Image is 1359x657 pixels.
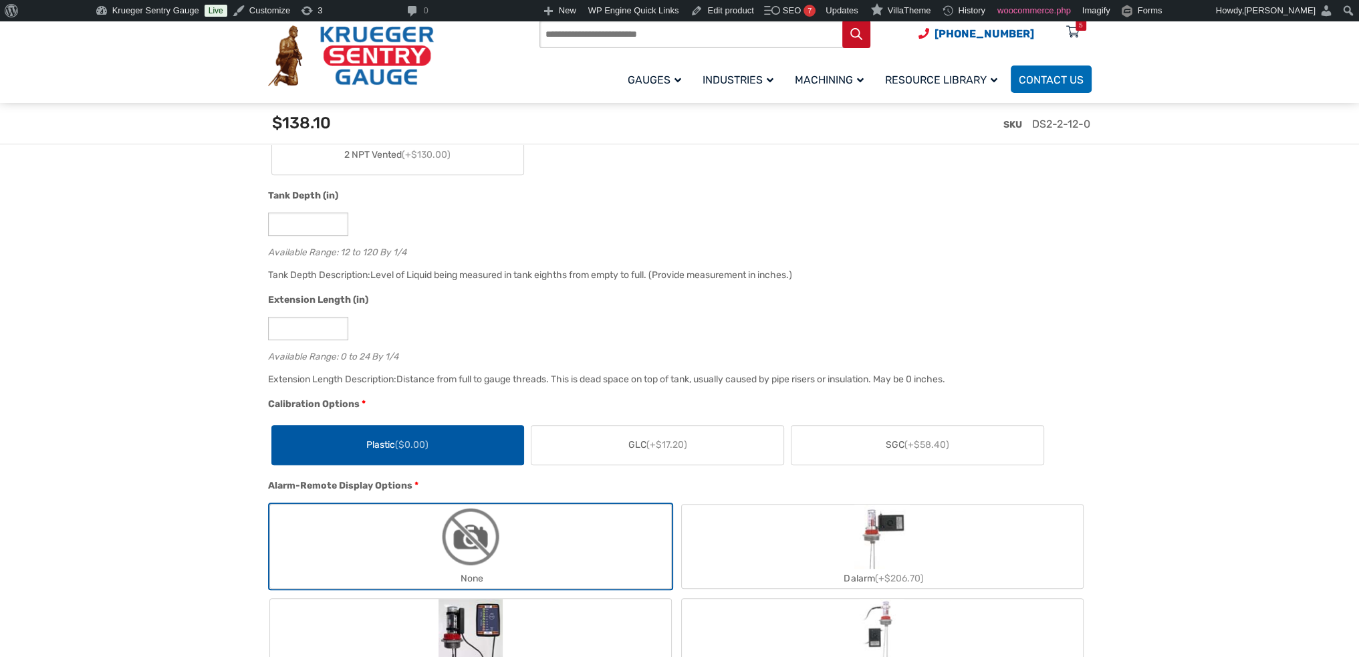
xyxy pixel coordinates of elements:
span: Tank Depth (in) [268,190,338,201]
span: Industries [703,74,773,86]
div: Level of Liquid being measured in tank eighths from empty to full. (Provide measurement in inches.) [370,269,792,281]
span: Alarm-Remote Display Options [268,480,412,491]
span: Resource Library [885,74,997,86]
div: Available Range: 0 to 24 By 1/4 [268,348,1085,361]
span: (+$206.70) [874,573,923,584]
a: Contact Us [1011,65,1092,93]
div: 7 [804,5,816,17]
span: (+$58.40) [904,439,949,450]
div: Available Range: 12 to 120 By 1/4 [268,244,1085,257]
span: [PHONE_NUMBER] [935,27,1034,40]
div: Dalarm [682,569,1083,588]
span: Extension Length Description: [268,374,396,385]
span: [PERSON_NAME] [1244,5,1316,15]
a: Industries [695,63,787,95]
span: woocommerce.php [997,5,1071,15]
abbr: required [414,479,418,493]
span: Gauges [628,74,681,86]
div: 5 [1079,20,1083,31]
span: SKU [1003,119,1022,130]
span: GLC [628,438,687,452]
a: Gauges [620,63,695,95]
span: Machining [795,74,864,86]
span: Contact Us [1019,74,1084,86]
label: None [270,505,671,588]
span: ($0.00) [395,439,428,450]
span: Plastic [366,438,428,452]
a: Phone Number (920) 434-8860 [918,25,1034,42]
span: DS2-2-12-0 [1032,118,1090,130]
label: Dalarm [682,505,1083,588]
span: Tank Depth Description: [268,269,370,281]
span: SGC [886,438,949,452]
a: Resource Library [877,63,1011,95]
span: Extension Length (in) [268,294,368,305]
div: Distance from full to gauge threads. This is dead space on top of tank, usually caused by pipe ri... [396,374,945,385]
img: Krueger Sentry Gauge [268,25,434,87]
div: None [270,569,671,588]
a: Live [205,5,227,17]
abbr: required [362,397,366,411]
span: (+$17.20) [646,439,687,450]
span: Calibration Options [268,398,360,410]
a: Machining [787,63,877,95]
